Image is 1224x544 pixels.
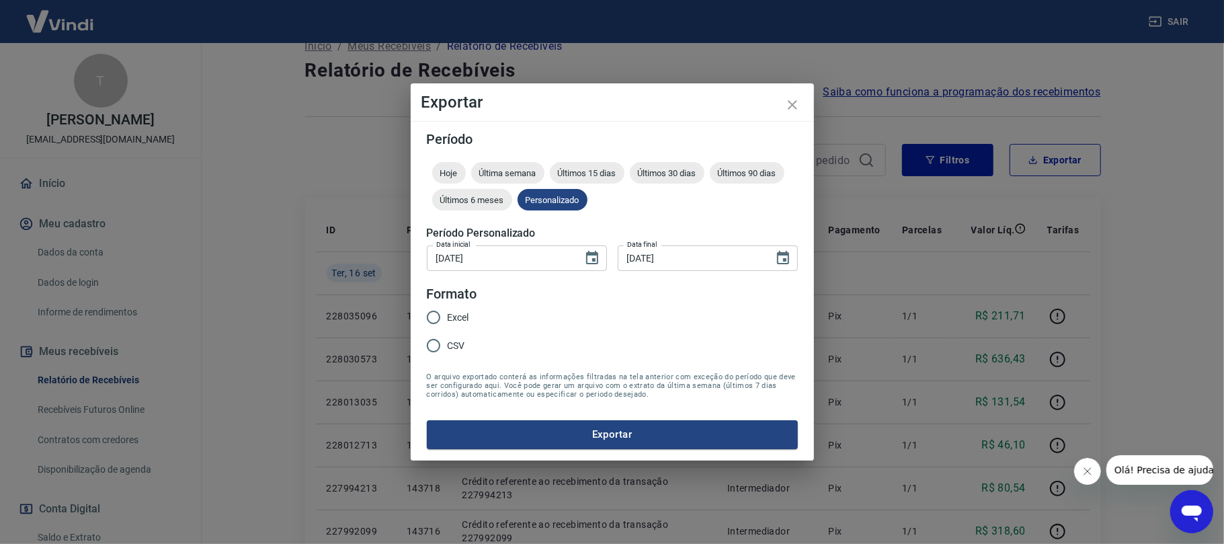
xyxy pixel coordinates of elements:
[432,162,466,184] div: Hoje
[630,162,704,184] div: Últimos 30 dias
[550,168,624,178] span: Últimos 15 dias
[1106,455,1213,485] iframe: Mensagem da empresa
[471,162,544,184] div: Última semana
[427,420,798,449] button: Exportar
[579,245,606,272] button: Choose date, selected date is 15 de set de 2025
[776,89,809,121] button: close
[710,162,784,184] div: Últimos 90 dias
[427,373,798,399] span: O arquivo exportado conterá as informações filtradas na tela anterior com exceção do período que ...
[471,168,544,178] span: Última semana
[421,94,803,110] h4: Exportar
[1074,458,1101,485] iframe: Fechar mensagem
[770,245,797,272] button: Choose date, selected date is 16 de set de 2025
[448,311,469,325] span: Excel
[436,239,471,249] label: Data inicial
[550,162,624,184] div: Últimos 15 dias
[427,245,573,270] input: DD/MM/YYYY
[710,168,784,178] span: Últimos 90 dias
[427,284,477,304] legend: Formato
[427,132,798,146] h5: Período
[518,195,587,205] span: Personalizado
[448,339,465,353] span: CSV
[1170,490,1213,533] iframe: Botão para abrir a janela de mensagens
[432,168,466,178] span: Hoje
[432,189,512,210] div: Últimos 6 meses
[518,189,587,210] div: Personalizado
[630,168,704,178] span: Últimos 30 dias
[618,245,764,270] input: DD/MM/YYYY
[427,227,798,240] h5: Período Personalizado
[8,9,113,20] span: Olá! Precisa de ajuda?
[627,239,657,249] label: Data final
[432,195,512,205] span: Últimos 6 meses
